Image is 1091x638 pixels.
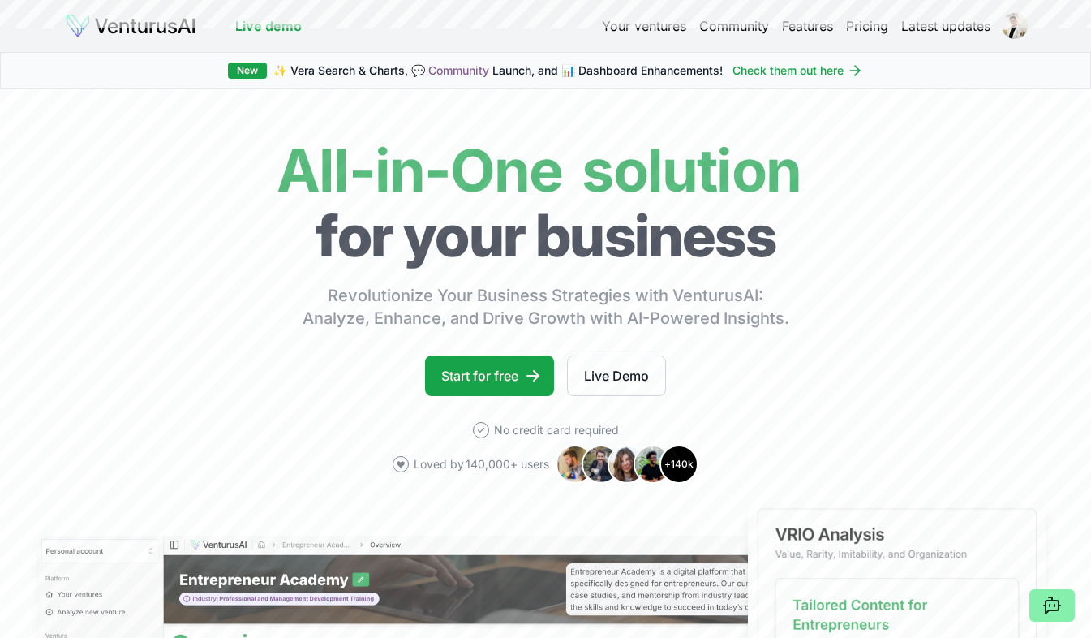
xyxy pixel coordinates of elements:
a: Live Demo [567,356,666,396]
img: Avatar 2 [582,445,621,484]
a: Start for free [425,356,554,396]
img: Avatar 1 [556,445,595,484]
span: ✨ Vera Search & Charts, 💬 Launch, and 📊 Dashboard Enhancements! [273,63,723,79]
div: New [228,63,267,79]
a: Check them out here [732,63,863,79]
img: Avatar 4 [634,445,672,484]
a: Community [428,63,489,77]
img: Avatar 3 [608,445,646,484]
